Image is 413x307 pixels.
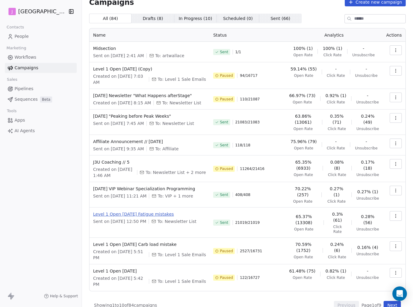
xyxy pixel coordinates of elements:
a: People [5,31,77,41]
span: Open Rate [294,227,314,232]
a: Apps [5,115,77,125]
span: Workflows [15,54,36,60]
span: To: artwallace [155,53,184,59]
span: Open Rate [294,126,313,131]
span: [DATE] VIP Webinar Specialization Programming [93,186,206,192]
span: Scheduled ( 0 ) [223,15,253,22]
span: Unsubscribe [357,227,379,232]
span: 11264 / 21416 [240,166,264,171]
span: Pipelines [15,86,33,92]
span: Click Rate [328,172,346,177]
a: Pipelines [5,84,77,94]
span: 75.96% (79) [290,139,317,145]
span: Paused [220,275,233,280]
span: 66.97% (73) [289,93,316,99]
span: Unsubscribe [357,172,379,177]
span: To: Level 1 Sale Emails [158,252,206,258]
span: 118 / 118 [235,143,250,148]
span: Open Rate [294,73,313,78]
span: To: Affiliate [155,146,179,152]
span: Paused [220,97,233,102]
span: Click Rate [327,100,345,105]
span: 0.28% (56) [357,214,379,226]
span: To: Level 1 Sale Emails [158,278,206,284]
span: - [367,268,368,274]
span: 94 / 16717 [240,73,257,78]
span: Sent [220,120,228,125]
span: Open Rate [294,255,313,260]
span: Beta [40,96,52,103]
span: Sent on [DATE] 11:21 AM [93,193,146,199]
span: Created on [DATE] 5:51 PM [93,249,146,261]
span: 59.14% (55) [290,66,317,72]
span: Unsubscribe [357,196,379,201]
span: Tools [4,106,19,116]
span: 21019 / 21019 [235,220,260,225]
span: - [365,139,367,145]
span: 1 / 1 [235,50,241,54]
span: To: Newsletter List [157,218,196,224]
span: Paused [220,166,233,171]
span: Unsubscribe [357,126,379,131]
span: 0.92% (1) [325,93,346,99]
span: Created on [DATE] 7:03 AM [93,73,146,85]
span: - [363,45,364,51]
span: To: Newsletter List + 2 more [146,169,206,175]
span: Midsection [93,45,206,51]
span: 100% (1) [293,45,313,51]
span: 0.27% (1) [357,189,378,195]
span: Open Rate [294,146,313,151]
span: Click Rate [327,275,345,280]
span: Click Rate [327,73,345,78]
span: 2527 / 16731 [240,249,262,253]
a: Campaigns [5,63,77,73]
span: Open Rate [293,199,313,204]
th: Name [89,28,210,42]
span: Sent [220,192,228,197]
span: Click Rate [327,199,346,204]
span: In Progress ( 10 ) [179,15,212,22]
a: AI Agents [5,126,77,136]
span: [DATE] "Peaking before Peak Weeks" [93,113,206,119]
span: 65.35% (6933) [289,159,317,171]
a: Help & Support [44,294,78,299]
span: Sent on [DATE] 12:50 PM [93,218,146,224]
span: Level 1 Open [DATE] [93,268,206,274]
span: Unsubscribe [355,146,378,151]
th: Status [210,28,285,42]
span: Paused [220,249,233,253]
a: SequencesBeta [5,94,77,104]
span: 63.86% (13061) [289,113,317,125]
span: Level 1 Open [DATE] Carb load mistake [93,241,206,247]
span: To: Newsletter List [155,120,194,126]
span: - [367,93,368,99]
span: 70.22% (257) [289,186,317,198]
span: Created on [DATE] 5:42 PM [93,275,146,287]
a: Workflows [5,52,77,62]
span: Click Rate [329,224,347,234]
span: Sequences [15,96,38,103]
span: To: Level 1 Sale Emails [158,76,206,82]
span: 0.08% (8) [327,159,346,171]
span: Click Rate [328,255,346,260]
span: Open Rate [293,100,312,105]
span: 0.17% (18) [357,159,379,171]
span: Drafts ( 8 ) [143,15,163,22]
span: - [335,139,337,145]
span: Paused [220,73,233,78]
span: Contacts [4,23,27,32]
span: 65.37% (13308) [289,214,318,226]
span: AI Agents [15,128,35,134]
span: [GEOGRAPHIC_DATA] [18,8,67,15]
span: Open Rate [293,275,312,280]
span: Unsubscribe [357,252,379,256]
span: Marketing [4,44,29,53]
span: 21083 / 21083 [235,120,260,125]
span: J3U Coaching // 5 [93,159,206,165]
span: Sales [4,75,20,84]
span: 0.24% (49) [357,113,379,125]
span: 0.35% (71) [327,113,347,125]
span: - [365,66,367,72]
span: Created on [DATE] 8:15 AM [93,100,151,106]
span: Sent on [DATE] 7:45 AM [93,120,144,126]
